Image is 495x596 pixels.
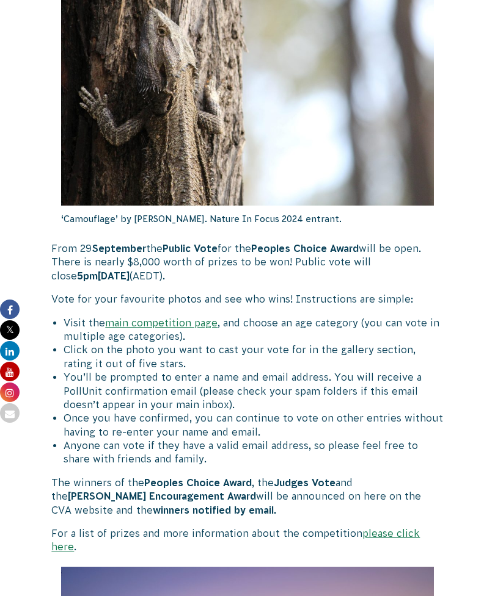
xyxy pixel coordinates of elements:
[68,490,256,501] strong: [PERSON_NAME] Encouragement Award
[153,504,276,515] strong: winners notified by email.
[64,316,443,343] li: Visit the , and choose an age category (you can vote in multiple age categories).
[274,477,335,488] strong: Judges Vote
[51,526,443,554] p: For a list of prizes and more information about the competition .
[51,476,443,517] p: The winners of the , the and the will be announced on here on the CVA website and the
[64,343,443,370] li: Click on the photo you want to cast your vote for in the gallery section, rating it out of five s...
[64,370,443,411] li: You’ll be prompted to enter a name and email address. You will receive a PollUnit confirmation em...
[64,411,443,439] li: Once you have confirmed, you can continue to vote on other entries without having to re-enter you...
[105,317,218,328] a: main competition page
[133,270,159,281] span: AEDT
[51,292,443,306] p: Vote for your favourite photos and see who wins! Instructions are simple:
[163,243,218,254] strong: Public Vote
[144,477,252,488] strong: Peoples Choice Award
[64,439,443,466] li: Anyone can vote if they have a valid email address, so please feel free to share with friends and...
[51,242,443,282] p: From 29 the for the will be open. There is nearly $8,000 worth of prizes to be won! Public vote w...
[61,206,434,232] p: ‘Camouflage’ by [PERSON_NAME]. Nature In Focus 2024 entrant.
[251,243,359,254] strong: Peoples Choice Award
[92,243,146,254] strong: September
[77,270,130,281] strong: 5pm[DATE]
